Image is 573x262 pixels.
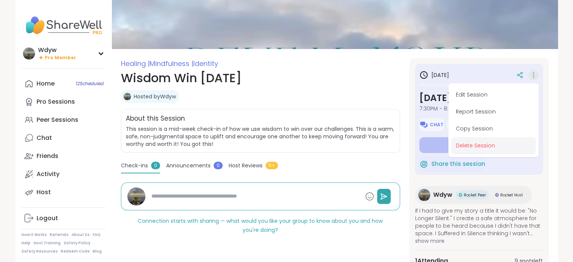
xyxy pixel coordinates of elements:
[21,129,105,147] a: Chat
[45,55,76,61] span: Pro Member
[37,98,75,106] div: Pro Sessions
[266,162,278,169] span: 5+
[93,249,102,254] a: Blog
[37,116,78,124] div: Peer Sessions
[166,162,211,170] span: Announcements
[37,152,58,160] div: Friends
[64,241,90,246] a: Safety Policy
[37,188,51,196] div: Host
[72,232,90,237] a: About Us
[495,193,499,197] img: Rocket Host
[21,12,105,38] img: ShareWell Nav Logo
[451,137,536,154] button: Delete Session
[21,111,105,129] a: Peer Sessions
[419,120,428,129] img: ShareWell Logomark
[500,192,523,198] span: Rocket Host
[214,162,223,169] span: 0
[150,59,193,68] span: Mindfulness |
[21,241,31,246] a: Help
[418,189,430,201] img: Wdyw
[21,75,105,93] a: Home12Scheduled
[121,162,148,170] span: Check-ins
[419,70,449,80] h3: [DATE]
[419,156,485,172] button: Share this session
[430,122,443,128] span: Chat
[23,47,35,60] img: Wdyw
[126,125,395,148] span: This session is a mid-week check-in of how we use wisdom to win over our challenges. This is a wa...
[21,249,58,254] a: Safety Resources
[50,232,69,237] a: Referrals
[93,232,101,237] a: FAQ
[138,217,383,234] span: Connection starts with sharing — what would you like your group to know about you and how you're ...
[21,232,47,237] a: How It Works
[433,190,452,199] span: Wdyw
[419,137,539,153] button: Enter session
[21,183,105,201] a: Host
[451,86,536,103] button: Edit Session
[458,193,462,197] img: Rocket Peer
[419,118,444,131] button: Chat
[151,162,160,169] span: 0
[415,237,543,245] span: show more
[61,249,90,254] a: Redeem Code
[38,46,76,54] div: Wdyw
[451,120,536,137] button: Copy Session
[37,214,58,222] div: Logout
[37,134,52,142] div: Chat
[21,147,105,165] a: Friends
[37,80,55,88] div: Home
[447,118,509,131] button: Add to Calendar
[419,105,539,112] span: 7:30PM - 8:30PM EDT
[127,187,145,205] img: Wdyw
[419,91,539,105] h3: [DATE]
[21,165,105,183] a: Activity
[37,170,60,178] div: Activity
[134,93,176,100] a: Hosted byWdyw
[451,103,536,120] button: Report Session
[121,69,400,87] h1: Wisdom Win [DATE]
[229,162,263,170] span: Host Reviews
[21,209,105,227] a: Logout
[34,241,61,246] a: Host Training
[193,59,218,68] span: Identity
[464,192,486,198] span: Rocket Peer
[431,160,485,169] span: Share this session
[76,81,104,87] span: 12 Scheduled
[415,207,543,237] span: If I had to give my story a title it would be: "No Longer Silent." I create a safe atmosphere for...
[419,159,428,169] img: ShareWell Logomark
[21,93,105,111] a: Pro Sessions
[121,59,150,68] span: Healing |
[126,114,185,124] h2: About this Session
[415,186,532,204] a: WdywWdywRocket PeerRocket PeerRocket HostRocket Host
[124,93,131,100] img: Wdyw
